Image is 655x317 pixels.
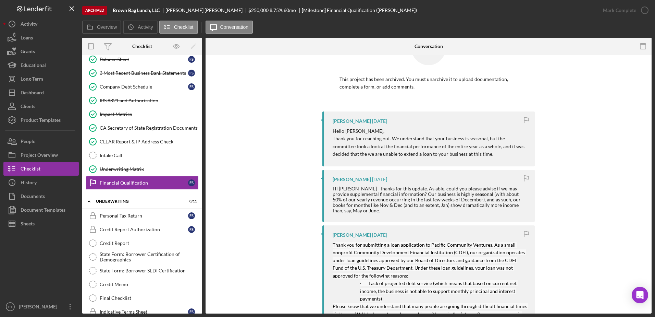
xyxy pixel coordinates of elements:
[21,148,58,164] div: Project Overview
[3,72,79,86] button: Long-Term
[21,31,33,46] div: Loans
[100,70,188,76] div: 3 Most Recent Business Bank Statements
[3,31,79,45] button: Loans
[100,153,198,158] div: Intake Call
[100,268,198,273] div: State Form: Borrower SEDI Certification
[603,3,636,17] div: Mark Complete
[333,118,371,124] div: [PERSON_NAME]
[100,282,198,287] div: Credit Memo
[415,44,443,49] div: Conversation
[100,227,188,232] div: Credit Report Authorization
[86,107,199,121] a: Impact Metrics
[188,226,195,233] div: F S
[21,176,37,191] div: History
[86,80,199,94] a: Company Debt ScheduleFS
[206,21,253,34] button: Conversation
[21,58,46,74] div: Educational
[165,8,248,13] div: [PERSON_NAME] [PERSON_NAME]
[372,177,387,182] time: 2025-07-01 14:56
[86,52,199,66] a: Balance SheetFS
[21,217,35,232] div: Sheets
[596,3,652,17] button: Mark Complete
[86,176,199,190] a: Financial QualificationFS
[3,45,79,58] button: Grants
[188,212,195,219] div: F S
[21,203,65,219] div: Document Templates
[100,309,188,315] div: Indicative Terms Sheet
[21,134,35,150] div: People
[3,148,79,162] button: Project Overview
[86,236,199,250] a: Credit Report
[372,232,387,238] time: 2025-06-30 22:40
[3,217,79,231] button: Sheets
[360,280,518,302] mark: Lack of projected debt service (which means that based on current net income, the business is not...
[138,24,153,30] label: Activity
[97,24,117,30] label: Overview
[248,8,269,13] div: $250,000
[100,98,198,103] div: IRS 8821 and Authorization
[96,199,180,203] div: Underwriting
[188,83,195,90] div: F S
[100,111,198,117] div: Impact Metrics
[174,24,194,30] label: Checklist
[17,300,62,315] div: [PERSON_NAME]
[21,17,37,33] div: Activity
[86,209,199,223] a: Personal Tax ReturnFS
[3,99,79,113] button: Clients
[86,121,199,135] a: CA Secretary of State Registration Documents
[632,287,648,303] div: Open Intercom Messenger
[159,21,198,34] button: Checklist
[86,291,199,305] a: Final Checklist
[100,240,198,246] div: Credit Report
[185,199,197,203] div: 0 / 11
[3,113,79,127] button: Product Templates
[360,280,361,286] mark: ·
[21,113,61,129] div: Product Templates
[3,86,79,99] button: Dashboard
[3,189,79,203] button: Documents
[86,149,199,162] a: Intake Call
[3,176,79,189] button: History
[188,179,195,186] div: F S
[333,135,528,158] p: Thank you for reaching out. We understand that your business is seasonal, but the committee took ...
[333,186,528,213] div: Hi [PERSON_NAME] - thanks for this update. As able, could you please advise if we may provide sup...
[86,135,199,149] a: CLEAR Report & IP Address Check
[100,213,188,219] div: Personal Tax Return
[220,24,249,30] label: Conversation
[86,223,199,236] a: Credit Report AuthorizationFS
[82,6,107,15] div: Archived
[100,57,188,62] div: Balance Sheet
[21,86,44,101] div: Dashboard
[123,21,157,34] button: Activity
[3,203,79,217] button: Document Templates
[188,308,195,315] div: F S
[270,8,283,13] div: 8.75 %
[188,56,195,63] div: F S
[21,45,35,60] div: Grants
[100,251,198,262] div: State Form: Borrower Certification of Demographics
[8,305,12,309] text: ET
[372,118,387,124] time: 2025-07-01 18:32
[86,66,199,80] a: 3 Most Recent Business Bank StatementsFS
[100,295,198,301] div: Final Checklist
[3,58,79,72] a: Educational
[3,134,79,148] a: People
[284,8,296,13] div: 60 mo
[82,21,121,34] button: Overview
[100,125,198,131] div: CA Secretary of State Registration Documents
[333,177,371,182] div: [PERSON_NAME]
[100,139,198,144] div: CLEAR Report & IP Address Check
[333,127,528,135] p: Hello [PERSON_NAME],
[100,84,188,90] div: Company Debt Schedule
[3,300,79,314] button: ET[PERSON_NAME]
